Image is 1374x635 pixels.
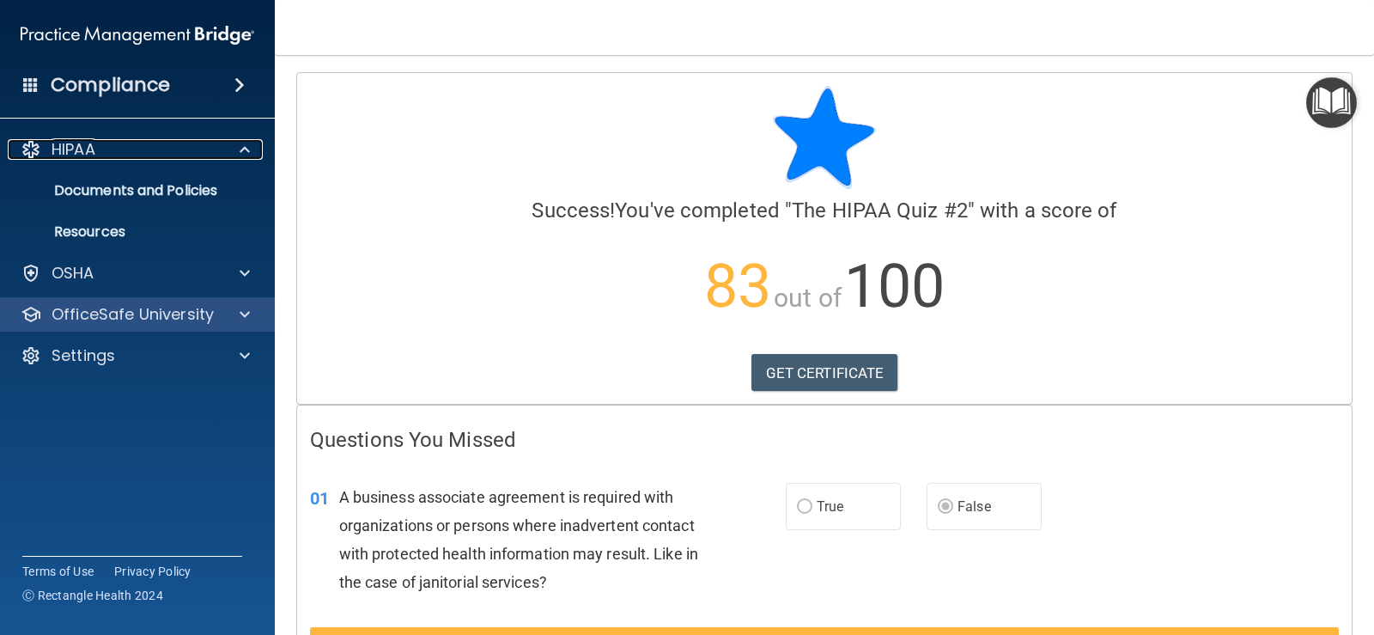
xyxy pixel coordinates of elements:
h4: Compliance [51,73,170,97]
p: Documents and Policies [11,182,246,199]
p: OSHA [52,263,94,284]
span: 83 [704,251,771,321]
a: Privacy Policy [114,563,192,580]
h4: You've completed " " with a score of [310,199,1339,222]
span: False [958,498,991,515]
span: 01 [310,488,329,509]
p: Resources [11,223,246,241]
p: HIPAA [52,139,95,160]
span: True [817,498,843,515]
input: True [797,501,812,514]
img: PMB logo [21,18,254,52]
a: GET CERTIFICATE [751,354,898,392]
a: HIPAA [21,139,250,160]
a: OfficeSafe University [21,304,250,325]
img: blue-star-rounded.9d042014.png [773,86,876,189]
a: Terms of Use [22,563,94,580]
h4: Questions You Missed [310,429,1339,451]
p: Settings [52,345,115,366]
span: 100 [844,251,945,321]
span: Ⓒ Rectangle Health 2024 [22,587,163,604]
button: Open Resource Center [1306,77,1357,128]
span: A business associate agreement is required with organizations or persons where inadvertent contac... [339,488,698,592]
span: The HIPAA Quiz #2 [792,198,968,223]
a: Settings [21,345,250,366]
p: OfficeSafe University [52,304,214,325]
input: False [938,501,953,514]
span: out of [774,283,842,313]
a: OSHA [21,263,250,284]
span: Success! [532,198,615,223]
